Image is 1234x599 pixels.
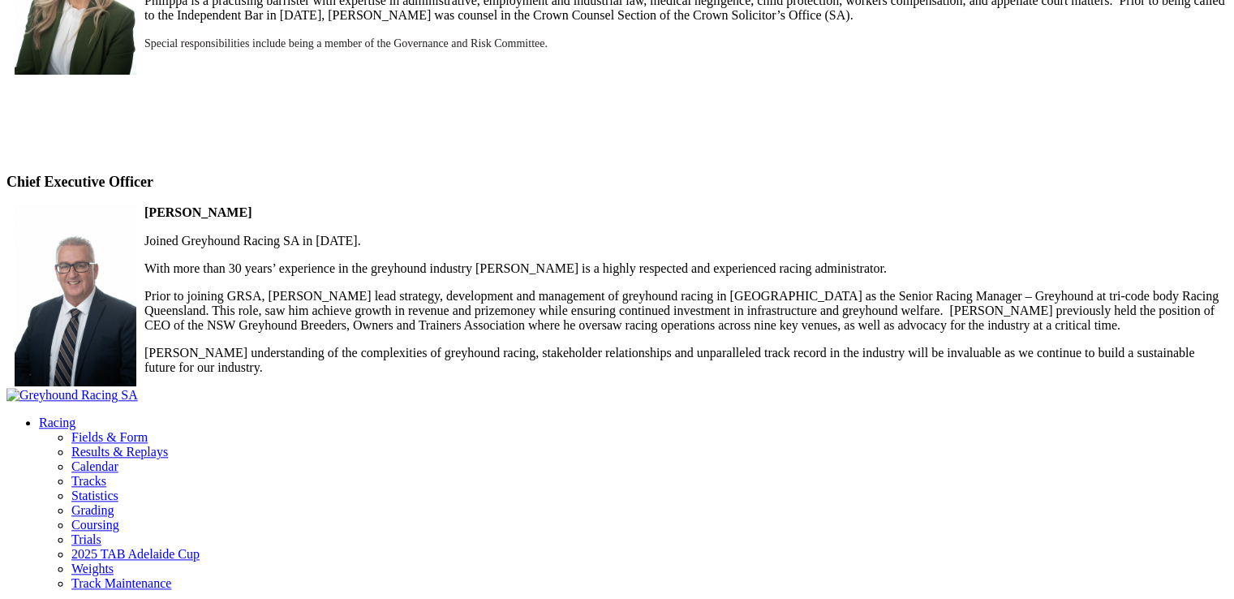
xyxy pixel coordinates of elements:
p: Prior to joining GRSA, [PERSON_NAME] lead strategy, development and management of greyhound racin... [6,289,1228,333]
span: Chief Executive Officer [6,174,153,190]
a: Statistics [71,489,118,502]
img: Greyhound Racing SA [6,388,138,403]
span: Special responsibilities include being a member of the Governance and Risk Committee. [144,37,548,50]
a: Tracks [71,474,106,488]
a: Fields & Form [71,430,148,444]
strong: [PERSON_NAME] [144,205,252,219]
a: Results & Replays [71,445,168,459]
p: With more than 30 years’ experience in the greyhound industry [PERSON_NAME] is a highly respected... [6,261,1228,276]
img: A7404390Print%20-%20Photo%20by%20Jon%20Wah.jpg [15,204,136,386]
a: Calendar [71,459,118,473]
a: Coursing [71,518,119,532]
p: [PERSON_NAME] understanding of the complexities of greyhound racing, stakeholder relationships an... [6,346,1228,375]
a: Racing [39,416,75,429]
a: Grading [71,503,114,517]
p: Joined Greyhound Racing SA in [DATE]. [6,234,1228,248]
a: Track Maintenance [71,576,171,590]
a: Weights [71,562,114,575]
a: 2025 TAB Adelaide Cup [71,547,200,561]
a: Trials [71,532,101,546]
